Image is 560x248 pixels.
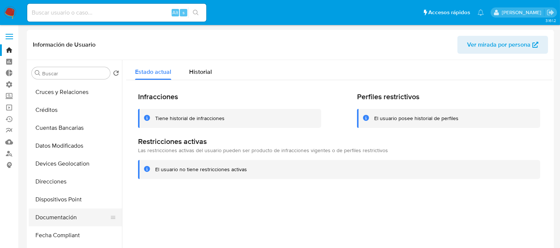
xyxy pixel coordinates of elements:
[113,70,119,78] button: Volver al orden por defecto
[182,9,185,16] span: s
[502,9,544,16] p: zoe.breuer@mercadolibre.com
[29,191,122,208] button: Dispositivos Point
[172,9,178,16] span: Alt
[467,36,531,54] span: Ver mirada por persona
[29,83,122,101] button: Cruces y Relaciones
[478,9,484,16] a: Notificaciones
[29,137,122,155] button: Datos Modificados
[428,9,470,16] span: Accesos rápidos
[29,173,122,191] button: Direcciones
[29,155,122,173] button: Devices Geolocation
[29,226,122,244] button: Fecha Compliant
[29,101,122,119] button: Créditos
[29,119,122,137] button: Cuentas Bancarias
[188,7,203,18] button: search-icon
[42,70,107,77] input: Buscar
[35,70,41,76] button: Buscar
[547,9,554,16] a: Salir
[457,36,548,54] button: Ver mirada por persona
[33,41,96,48] h1: Información de Usuario
[29,208,116,226] button: Documentación
[27,8,206,18] input: Buscar usuario o caso...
